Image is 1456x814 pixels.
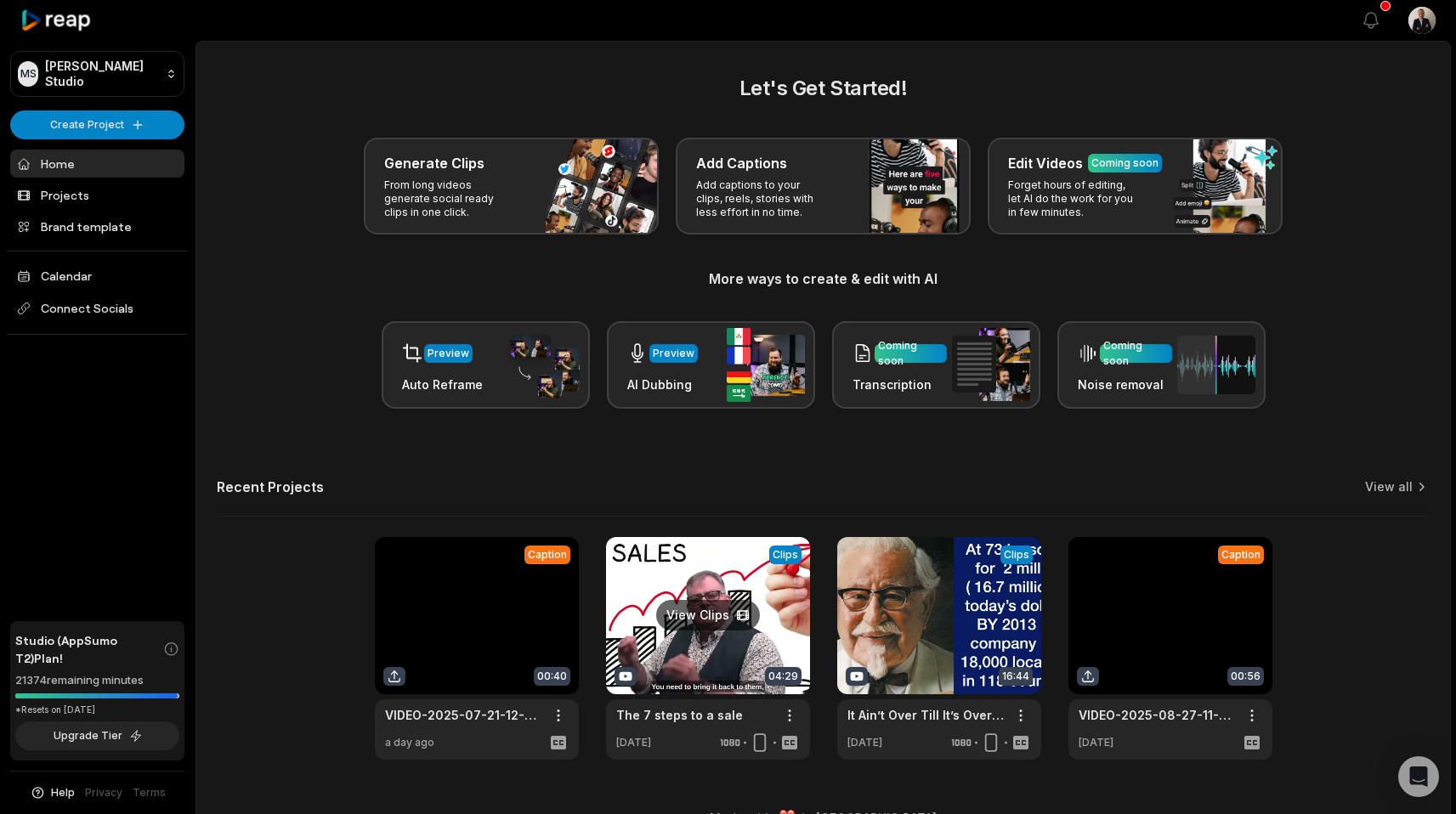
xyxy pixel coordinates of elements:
[616,706,743,724] a: The 7 steps to a sale
[384,153,484,173] h3: Generate Clips
[15,631,163,667] span: Studio (AppSumo T2) Plan!
[1365,478,1413,495] a: View all
[45,59,159,89] p: [PERSON_NAME] Studio
[15,704,179,716] div: *Resets on [DATE]
[217,478,324,495] h2: Recent Projects
[385,706,541,724] a: VIDEO-2025-07-21-12-01-53
[1008,178,1140,219] p: Forget hours of editing, let AI do the work for you in few minutes.
[501,332,580,399] img: auto_reframe.png
[627,376,698,393] h3: AI Dubbing
[10,212,184,240] a: Brand template
[1398,756,1439,797] div: Open Intercom Messenger
[30,785,75,800] button: Help
[1079,706,1235,724] a: VIDEO-2025-08-27-11-34-01
[85,785,122,800] a: Privacy
[18,61,38,87] div: MS
[1091,155,1159,171] div: Coming soon
[1078,376,1172,393] h3: Noise removal
[653,346,694,361] div: Preview
[51,785,75,800] span: Help
[217,73,1430,104] h2: Let's Get Started!
[10,293,184,324] span: Connect Socials
[853,376,947,393] h3: Transcription
[1177,336,1255,394] img: noise_removal.png
[10,150,184,178] a: Home
[878,338,943,369] div: Coming soon
[1103,338,1169,369] div: Coming soon
[217,269,1430,289] h3: More ways to create & edit with AI
[10,181,184,209] a: Projects
[696,178,828,219] p: Add captions to your clips, reels, stories with less effort in no time.
[952,328,1030,401] img: transcription.png
[696,153,787,173] h3: Add Captions
[847,706,1004,724] a: It Ain’t Over Till It’s Over: [PERSON_NAME] Ultimate Talk on Resilience, Comebacks & Success
[10,110,184,139] button: Create Project
[428,346,469,361] div: Preview
[15,721,179,750] button: Upgrade Tier
[15,672,179,689] div: 21374 remaining minutes
[1008,153,1083,173] h3: Edit Videos
[727,328,805,402] img: ai_dubbing.png
[402,376,483,393] h3: Auto Reframe
[10,262,184,290] a: Calendar
[133,785,166,800] a: Terms
[384,178,516,219] p: From long videos generate social ready clips in one click.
